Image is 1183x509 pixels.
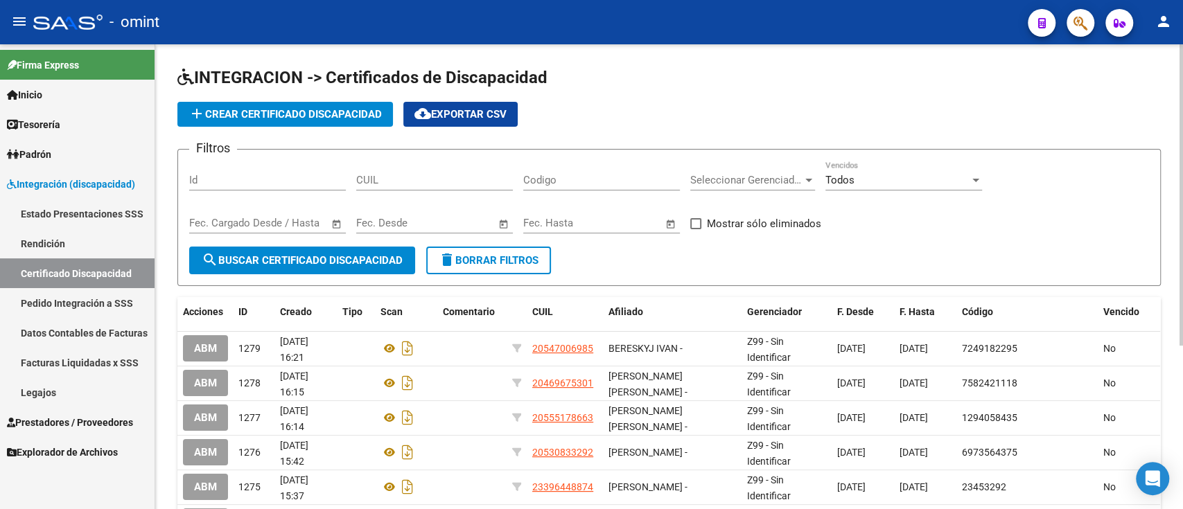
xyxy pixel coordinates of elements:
[437,297,507,327] datatable-header-cell: Comentario
[439,251,455,268] mat-icon: delete
[962,481,1006,492] span: 23453292
[1103,412,1116,423] span: No
[109,7,159,37] span: - omint
[398,337,417,359] i: Descargar documento
[747,474,791,501] span: Z99 - Sin Identificar
[414,105,431,122] mat-icon: cloud_download
[523,217,579,229] input: Fecha inicio
[194,412,217,425] span: ABM
[439,254,538,267] span: Borrar Filtros
[233,297,274,327] datatable-header-cell: ID
[11,13,28,30] mat-icon: menu
[238,412,261,423] span: 1277
[1098,297,1160,327] datatable-header-cell: Vencido
[608,343,683,354] span: BERESKYJ IVAN -
[603,297,742,327] datatable-header-cell: Afiliado
[837,481,866,492] span: [DATE]
[962,377,1017,389] span: 7582421118
[962,343,1017,354] span: 7249182295
[380,306,403,317] span: Scan
[414,108,507,120] span: Exportar CSV
[747,306,802,317] span: Gerenciador
[7,147,51,162] span: Padrón
[608,481,687,492] span: [PERSON_NAME] -
[1103,343,1116,354] span: No
[532,343,593,354] span: 20547006985
[7,117,60,132] span: Tesorería
[956,297,1098,327] datatable-header-cell: Código
[189,217,245,229] input: Fecha inicio
[194,343,217,355] span: ABM
[202,251,218,268] mat-icon: search
[608,405,687,432] span: [PERSON_NAME] [PERSON_NAME] -
[837,412,866,423] span: [DATE]
[398,476,417,498] i: Descargar documento
[398,372,417,394] i: Descargar documento
[900,343,928,354] span: [DATE]
[280,440,308,467] span: [DATE] 15:42
[177,102,393,127] button: Crear Certificado Discapacidad
[238,481,261,492] span: 1275
[189,139,237,158] h3: Filtros
[747,370,791,398] span: Z99 - Sin Identificar
[443,306,495,317] span: Comentario
[1155,13,1172,30] mat-icon: person
[189,247,415,274] button: Buscar Certificado Discapacidad
[194,481,217,494] span: ABM
[532,412,593,423] span: 20555178663
[337,297,375,327] datatable-header-cell: Tipo
[532,447,593,458] span: 20530833292
[238,377,261,389] span: 1278
[707,215,821,232] span: Mostrar sólo eliminados
[894,297,956,327] datatable-header-cell: F. Hasta
[7,177,135,192] span: Integración (discapacidad)
[342,306,362,317] span: Tipo
[496,216,512,232] button: Open calendar
[356,217,412,229] input: Fecha inicio
[7,415,133,430] span: Prestadores / Proveedores
[837,306,874,317] span: F. Desde
[962,306,993,317] span: Código
[177,297,233,327] datatable-header-cell: Acciones
[375,297,437,327] datatable-header-cell: Scan
[183,439,228,465] button: ABM
[747,405,791,432] span: Z99 - Sin Identificar
[900,412,928,423] span: [DATE]
[183,306,223,317] span: Acciones
[238,343,261,354] span: 1279
[280,474,308,501] span: [DATE] 15:37
[7,87,42,102] span: Inicio
[280,405,308,432] span: [DATE] 16:14
[7,445,118,460] span: Explorador de Archivos
[747,336,791,363] span: Z99 - Sin Identificar
[189,105,205,122] mat-icon: add
[900,306,935,317] span: F. Hasta
[608,447,687,458] span: [PERSON_NAME] -
[527,297,603,327] datatable-header-cell: CUIL
[1103,306,1139,317] span: Vencido
[202,254,403,267] span: Buscar Certificado Discapacidad
[426,247,551,274] button: Borrar Filtros
[177,68,547,87] span: INTEGRACION -> Certificados de Discapacidad
[962,447,1017,458] span: 6973564375
[837,447,866,458] span: [DATE]
[532,377,593,389] span: 20469675301
[900,481,928,492] span: [DATE]
[398,407,417,429] i: Descargar documento
[532,306,553,317] span: CUIL
[258,217,325,229] input: Fecha fin
[280,336,308,363] span: [DATE] 16:21
[837,343,866,354] span: [DATE]
[183,370,228,395] button: ABM
[280,370,308,398] span: [DATE] 16:15
[1136,462,1169,495] div: Open Intercom Messenger
[825,174,855,186] span: Todos
[183,335,228,361] button: ABM
[608,370,687,398] span: [PERSON_NAME] [PERSON_NAME] -
[183,474,228,499] button: ABM
[608,306,643,317] span: Afiliado
[900,447,928,458] span: [DATE]
[837,377,866,389] span: [DATE]
[1103,481,1116,492] span: No
[742,297,832,327] datatable-header-cell: Gerenciador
